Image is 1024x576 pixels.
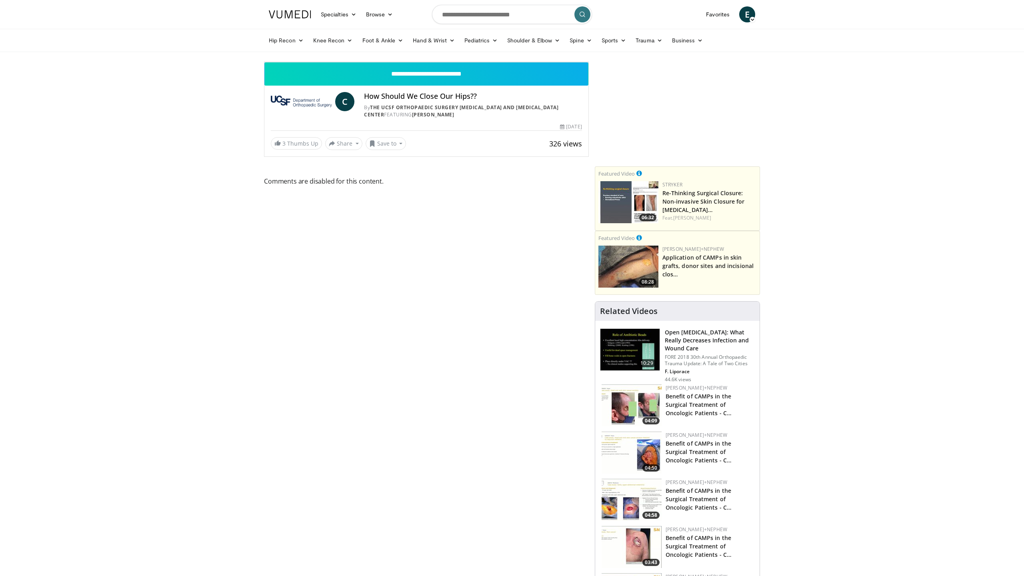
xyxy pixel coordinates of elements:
[565,32,596,48] a: Spine
[666,384,727,391] a: [PERSON_NAME]+Nephew
[662,254,754,278] a: Application of CAMPs in skin grafts, donor sites and incisional clos…
[666,392,732,417] a: Benefit of CAMPs in the Surgical Treatment of Oncologic Patients - C…
[617,62,737,162] iframe: Advertisement
[662,246,724,252] a: [PERSON_NAME]+Nephew
[602,384,662,426] img: 9ea3e4e5-613d-48e5-a922-d8ad75ab8de9.150x105_q85_crop-smart_upscale.jpg
[639,278,656,286] span: 08:28
[701,6,734,22] a: Favorites
[325,137,362,150] button: Share
[408,32,460,48] a: Hand & Wrist
[666,534,732,558] a: Benefit of CAMPs in the Surgical Treatment of Oncologic Patients - C…
[366,137,406,150] button: Save to
[432,5,592,24] input: Search topics, interventions
[502,32,565,48] a: Shoulder & Elbow
[665,328,755,352] h3: Open [MEDICAL_DATA]: What Really Decreases Infection and Wound Care
[460,32,502,48] a: Pediatrics
[308,32,358,48] a: Knee Recon
[665,368,755,375] p: F. Liporace
[602,432,662,474] a: 04:50
[602,432,662,474] img: 9fb315fc-567e-460d-a6fa-7ed0224424d7.150x105_q85_crop-smart_upscale.jpg
[600,306,658,316] h4: Related Videos
[662,189,745,214] a: Re-Thinking Surgical Closure: Non-invasive Skin Closure for [MEDICAL_DATA]…
[642,464,660,472] span: 04:50
[602,384,662,426] a: 04:09
[739,6,755,22] a: E
[264,32,308,48] a: Hip Recon
[600,328,755,383] a: 10:29 Open [MEDICAL_DATA]: What Really Decreases Infection and Wound Care FORE 2018 30th Annual O...
[598,170,635,177] small: Featured Video
[598,234,635,242] small: Featured Video
[271,92,332,111] img: The UCSF Orthopaedic Surgery Arthritis and Joint Replacement Center
[666,432,727,438] a: [PERSON_NAME]+Nephew
[666,479,727,486] a: [PERSON_NAME]+Nephew
[335,92,354,111] a: C
[560,123,582,130] div: [DATE]
[642,559,660,566] span: 03:43
[662,181,682,188] a: Stryker
[639,214,656,221] span: 06:32
[361,6,398,22] a: Browse
[364,104,558,118] a: The UCSF Orthopaedic Surgery [MEDICAL_DATA] and [MEDICAL_DATA] Center
[667,32,708,48] a: Business
[364,92,582,101] h4: How Should We Close Our Hips??
[666,487,732,511] a: Benefit of CAMPs in the Surgical Treatment of Oncologic Patients - C…
[665,354,755,367] p: FORE 2018 30th Annual Orthopaedic Trauma Update: A Tale of Two Cities
[673,214,711,221] a: [PERSON_NAME]
[549,139,582,148] span: 326 views
[600,329,660,370] img: ded7be61-cdd8-40fc-98a3-de551fea390e.150x105_q85_crop-smart_upscale.jpg
[666,526,727,533] a: [PERSON_NAME]+Nephew
[282,140,286,147] span: 3
[637,359,656,367] span: 10:29
[598,246,658,288] img: bb9168ea-238b-43e8-a026-433e9a802a61.150x105_q85_crop-smart_upscale.jpg
[271,137,322,150] a: 3 Thumbs Up
[364,104,582,118] div: By FEATURING
[602,479,662,521] img: b8034b56-5e6c-44c4-8a90-abb72a46328a.150x105_q85_crop-smart_upscale.jpg
[264,176,589,186] span: Comments are disabled for this content.
[598,181,658,223] a: 06:32
[602,479,662,521] a: 04:58
[666,440,732,464] a: Benefit of CAMPs in the Surgical Treatment of Oncologic Patients - C…
[602,526,662,568] img: 83b413ac-1725-41af-be61-549bf913d294.150x105_q85_crop-smart_upscale.jpg
[269,10,311,18] img: VuMedi Logo
[358,32,408,48] a: Foot & Ankle
[665,376,691,383] p: 44.6K views
[631,32,667,48] a: Trauma
[598,181,658,223] img: f1f532c3-0ef6-42d5-913a-00ff2bbdb663.150x105_q85_crop-smart_upscale.jpg
[642,417,660,424] span: 04:09
[602,526,662,568] a: 03:43
[597,32,631,48] a: Sports
[662,214,756,222] div: Feat.
[412,111,454,118] a: [PERSON_NAME]
[598,246,658,288] a: 08:28
[316,6,361,22] a: Specialties
[642,512,660,519] span: 04:58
